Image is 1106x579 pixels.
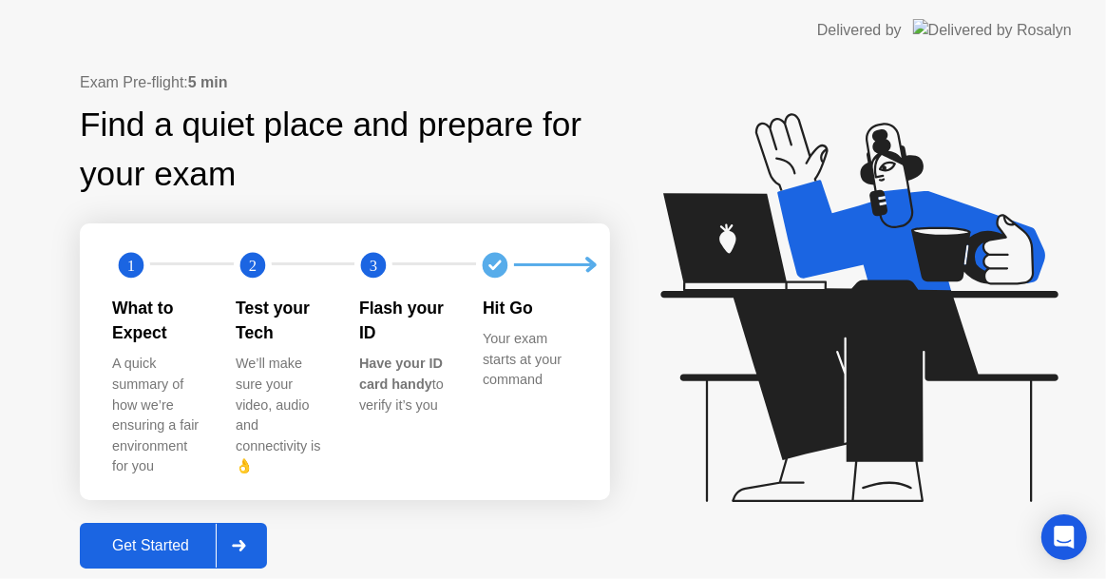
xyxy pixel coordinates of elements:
text: 3 [370,256,377,274]
div: A quick summary of how we’re ensuring a fair environment for you [112,354,205,477]
div: Exam Pre-flight: [80,71,610,94]
b: Have your ID card handy [359,356,443,392]
text: 2 [249,256,257,274]
div: We’ll make sure your video, audio and connectivity is 👌 [236,354,329,477]
div: Open Intercom Messenger [1041,514,1087,560]
b: 5 min [188,74,228,90]
div: What to Expect [112,296,205,346]
img: Delivered by Rosalyn [913,19,1072,41]
button: Get Started [80,523,267,569]
div: Flash your ID [359,296,452,346]
text: 1 [127,256,135,274]
div: Hit Go [483,296,576,320]
div: Get Started [86,537,216,554]
div: Find a quiet place and prepare for your exam [80,100,610,201]
div: to verify it’s you [359,354,452,415]
div: Test your Tech [236,296,329,346]
div: Delivered by [817,19,902,42]
div: Your exam starts at your command [483,329,576,391]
